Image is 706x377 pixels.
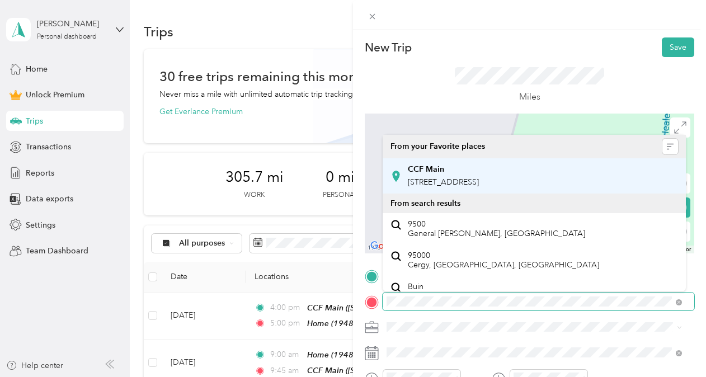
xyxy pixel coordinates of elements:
[643,314,706,377] iframe: Everlance-gr Chat Button Frame
[408,251,599,270] span: 95000 Cergy, [GEOGRAPHIC_DATA], [GEOGRAPHIC_DATA]
[662,37,694,57] button: Save
[408,282,671,301] span: Buin [PERSON_NAME][GEOGRAPHIC_DATA], 9500000, [GEOGRAPHIC_DATA]
[368,239,404,253] a: Open this area in Google Maps (opens a new window)
[519,90,540,104] p: Miles
[408,219,585,239] span: 9500 General [PERSON_NAME], [GEOGRAPHIC_DATA]
[408,164,444,175] strong: CCF Main
[368,239,404,253] img: Google
[365,40,412,55] p: New Trip
[408,177,479,187] span: [STREET_ADDRESS]
[390,199,460,208] span: From search results
[390,142,485,152] span: From your Favorite places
